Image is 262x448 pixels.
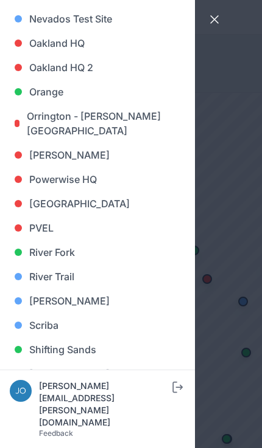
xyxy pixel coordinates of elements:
a: Oakland HQ 2 [10,55,185,80]
a: Powerwise HQ [10,167,185,191]
a: [PERSON_NAME] [10,289,185,313]
a: Scriba [10,313,185,337]
a: PVEL [10,216,185,240]
a: Orange [10,80,185,104]
a: Nevados Test Site [10,7,185,31]
a: [GEOGRAPHIC_DATA] [10,191,185,216]
div: [PERSON_NAME][EMAIL_ADDRESS][PERSON_NAME][DOMAIN_NAME] [39,380,170,429]
a: Orrington - [PERSON_NAME][GEOGRAPHIC_DATA] [10,104,185,143]
a: Oakland HQ [10,31,185,55]
a: [PERSON_NAME] [10,143,185,167]
a: River Trail [10,264,185,289]
a: River Fork [10,240,185,264]
a: Feedback [39,429,73,438]
a: [PERSON_NAME] [10,362,185,386]
a: Shifting Sands [10,337,185,362]
img: joe.mikula@nevados.solar [10,380,32,402]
